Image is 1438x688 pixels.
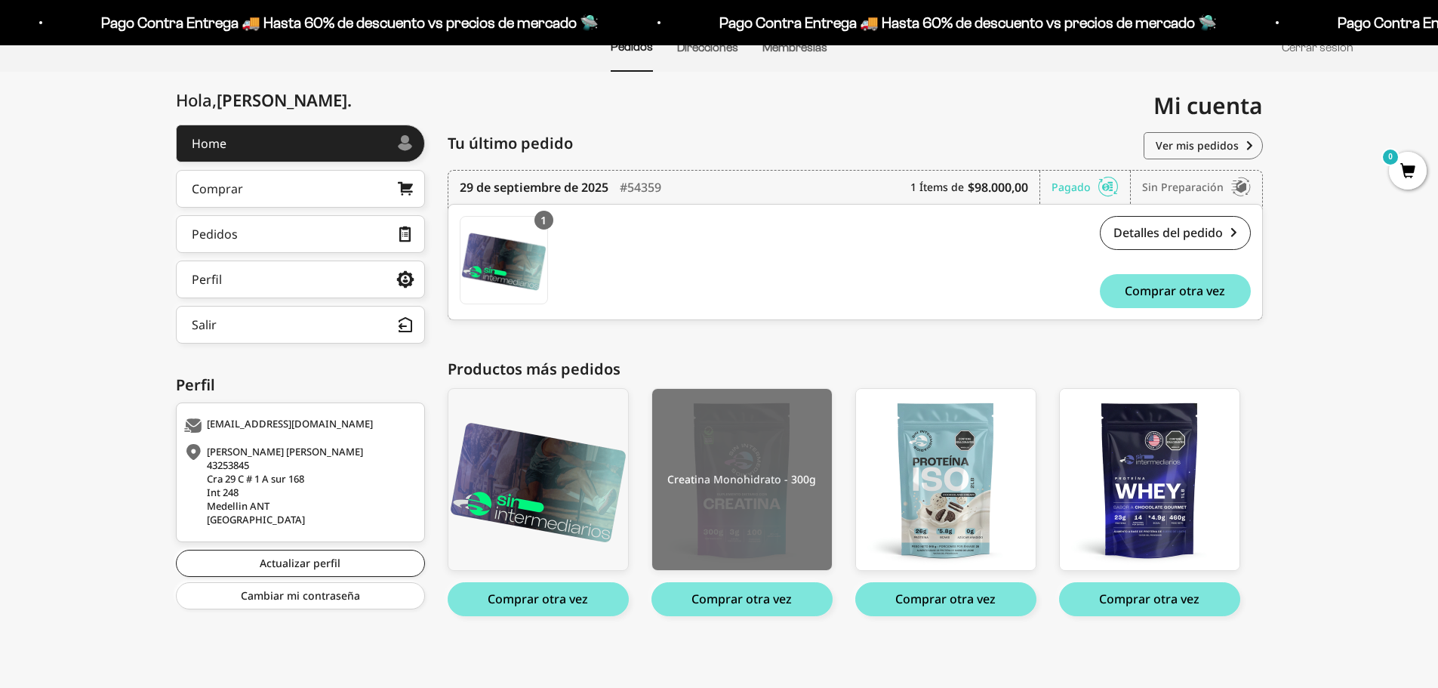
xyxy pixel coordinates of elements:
[1153,90,1263,121] span: Mi cuenta
[1060,389,1239,570] img: whey-chocolate_1LBS_front_79b0d7af-3e90-4c4e-869a-eaa865d31291_large.png
[448,388,629,571] a: Membresía Anual
[192,228,238,240] div: Pedidos
[1389,164,1427,180] a: 0
[176,306,425,344] button: Salir
[460,216,548,304] a: Membresía Anual
[448,389,628,570] img: b091a5be-4bb1-4136-881d-32454b4358fa_1_large.png
[1100,216,1251,250] a: Detalles del pedido
[910,171,1040,204] div: 1 Ítems de
[855,582,1036,616] button: Comprar otra vez
[652,389,832,570] img: creatina_01_f8c850de-56c9-42bd-8a2b-28abf4b4f044_large.png
[192,273,222,285] div: Perfil
[100,11,597,35] p: Pago Contra Entrega 🚚 Hasta 60% de descuento vs precios de mercado 🛸
[176,582,425,609] a: Cambiar mi contraseña
[1125,285,1225,297] span: Comprar otra vez
[1142,171,1251,204] div: Sin preparación
[1282,41,1353,54] a: Cerrar sesión
[192,183,243,195] div: Comprar
[1144,132,1263,159] a: Ver mis pedidos
[460,178,608,196] time: 29 de septiembre de 2025
[176,125,425,162] a: Home
[448,132,573,155] span: Tu último pedido
[192,137,226,150] div: Home
[448,582,629,616] button: Comprar otra vez
[1381,148,1400,166] mark: 0
[718,11,1215,35] p: Pago Contra Entrega 🚚 Hasta 60% de descuento vs precios de mercado 🛸
[534,211,553,230] div: 1
[448,358,1263,381] div: Productos más pedidos
[192,319,217,331] div: Salir
[347,88,352,111] span: .
[856,389,1036,570] img: ISO_cc_2lbs_large.png
[217,88,352,111] span: [PERSON_NAME]
[968,178,1028,196] b: $98.000,00
[184,445,413,526] div: [PERSON_NAME] [PERSON_NAME] 43253845 Cra 29 C # 1 A sur 168 Int 248 Medellin ANT [GEOGRAPHIC_DATA]
[651,582,833,616] button: Comprar otra vez
[176,550,425,577] a: Actualizar perfil
[460,217,547,304] img: Translation missing: es.Membresía Anual
[184,418,413,433] div: [EMAIL_ADDRESS][DOMAIN_NAME]
[176,170,425,208] a: Comprar
[1052,171,1131,204] div: Pagado
[176,91,352,110] div: Hola,
[176,215,425,253] a: Pedidos
[1059,582,1240,616] button: Comprar otra vez
[176,374,425,396] div: Perfil
[620,171,661,204] div: #54359
[611,40,653,53] a: Pedidos
[1059,388,1240,571] a: Proteína Whey - Chocolate - Chocolate / 1 libra (460g)
[762,41,827,54] a: Membresías
[176,261,425,298] a: Perfil
[677,41,738,54] a: Direcciones
[651,388,833,571] a: Creatina Monohidrato - 300g
[1100,274,1251,308] button: Comprar otra vez
[855,388,1036,571] a: Proteína Aislada ISO - Cookies & Cream - Cookies & Cream / 2 libras (910g)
